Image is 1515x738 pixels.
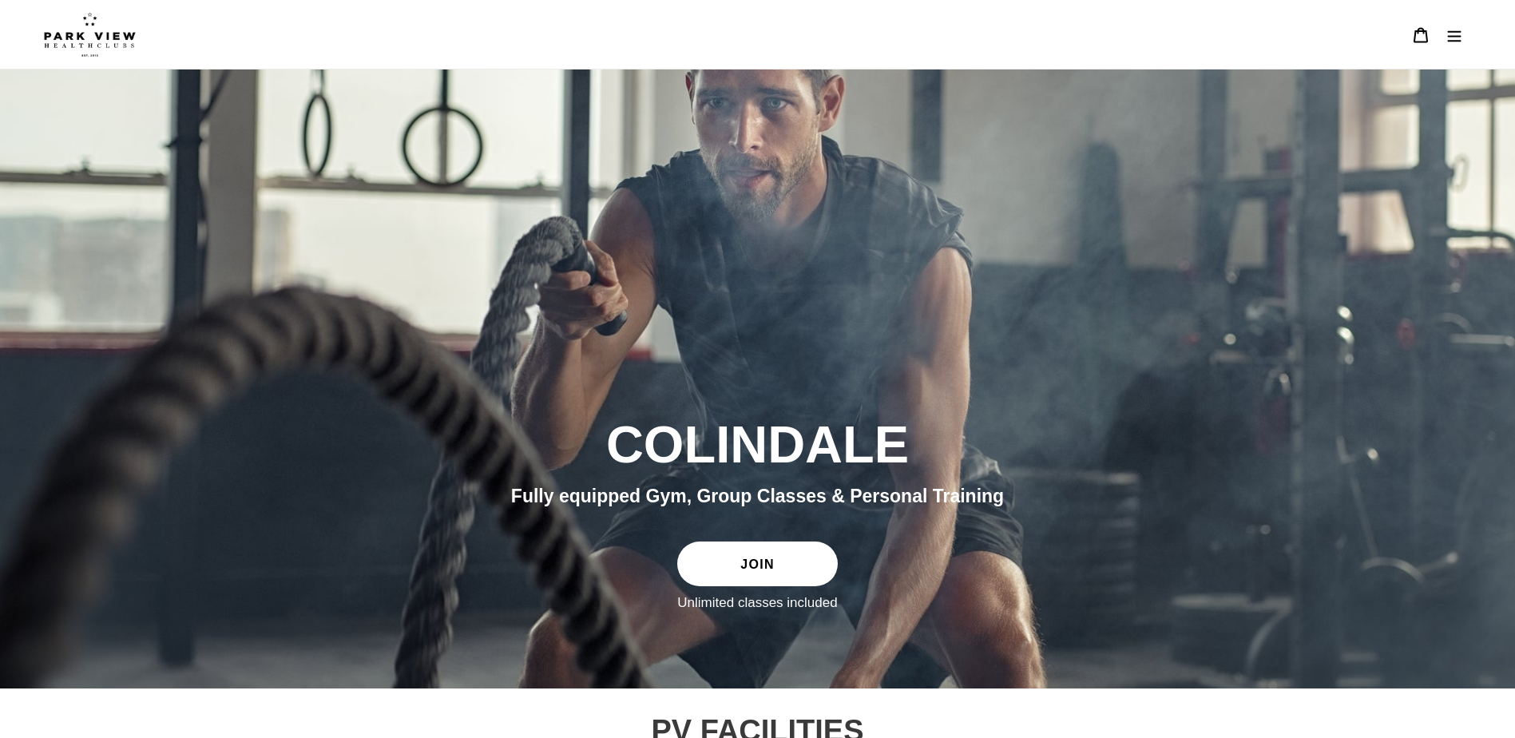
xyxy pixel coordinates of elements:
[44,12,136,57] img: Park view health clubs is a gym near you.
[511,486,1004,506] span: Fully equipped Gym, Group Classes & Personal Training
[677,542,837,586] a: JOIN
[677,594,837,612] label: Unlimited classes included
[1438,18,1471,52] button: Menu
[323,414,1193,476] h2: COLINDALE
